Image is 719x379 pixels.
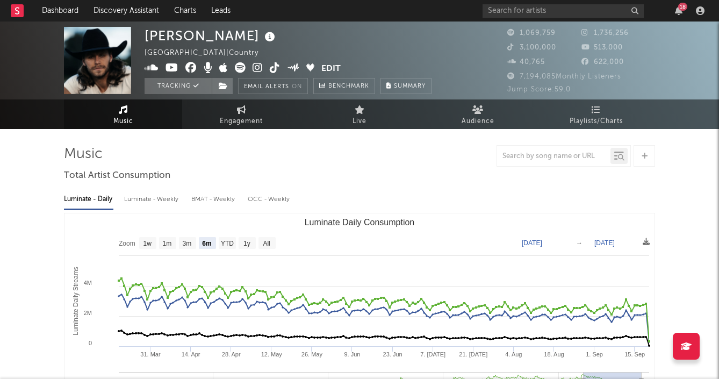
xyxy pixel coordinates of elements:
[124,190,181,209] div: Luminate - Weekly
[143,240,152,247] text: 1w
[505,351,522,357] text: 4. Aug
[353,115,366,128] span: Live
[163,240,172,247] text: 1m
[586,351,603,357] text: 1. Sep
[64,99,182,129] a: Music
[328,80,369,93] span: Benchmark
[581,44,623,51] span: 513,000
[222,351,241,357] text: 28. Apr
[301,351,323,357] text: 26. May
[507,44,556,51] span: 3,100,000
[459,351,487,357] text: 21. [DATE]
[507,86,571,93] span: Jump Score: 59.0
[182,99,300,129] a: Engagement
[497,152,610,161] input: Search by song name or URL
[263,240,270,247] text: All
[292,84,302,90] em: On
[113,115,133,128] span: Music
[419,99,537,129] a: Audience
[624,351,645,357] text: 15. Sep
[576,239,583,247] text: →
[221,240,234,247] text: YTD
[84,280,92,286] text: 4M
[191,190,237,209] div: BMAT - Weekly
[313,78,375,94] a: Benchmark
[483,4,644,18] input: Search for artists
[507,59,545,66] span: 40,765
[89,340,92,346] text: 0
[248,190,291,209] div: OCC - Weekly
[380,78,432,94] button: Summary
[64,190,113,209] div: Luminate - Daily
[300,99,419,129] a: Live
[462,115,494,128] span: Audience
[383,351,402,357] text: 23. Jun
[72,267,80,335] text: Luminate Daily Streams
[119,240,135,247] text: Zoom
[594,239,615,247] text: [DATE]
[183,240,192,247] text: 3m
[182,351,200,357] text: 14. Apr
[522,239,542,247] text: [DATE]
[145,78,212,94] button: Tracking
[84,310,92,316] text: 2M
[420,351,445,357] text: 7. [DATE]
[305,218,415,227] text: Luminate Daily Consumption
[220,115,263,128] span: Engagement
[145,47,271,60] div: [GEOGRAPHIC_DATA] | Country
[238,78,308,94] button: Email AlertsOn
[140,351,161,357] text: 31. Mar
[344,351,361,357] text: 9. Jun
[544,351,564,357] text: 18. Aug
[202,240,211,247] text: 6m
[507,73,621,80] span: 7,194,085 Monthly Listeners
[64,169,170,182] span: Total Artist Consumption
[537,99,655,129] a: Playlists/Charts
[321,62,341,76] button: Edit
[678,3,687,11] div: 18
[261,351,283,357] text: 12. May
[581,59,624,66] span: 622,000
[581,30,629,37] span: 1,736,256
[394,83,426,89] span: Summary
[507,30,556,37] span: 1,069,759
[675,6,682,15] button: 18
[243,240,250,247] text: 1y
[570,115,623,128] span: Playlists/Charts
[145,27,278,45] div: [PERSON_NAME]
